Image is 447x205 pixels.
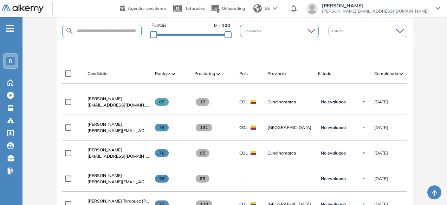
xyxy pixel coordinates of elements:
[239,124,248,131] span: COL
[65,27,74,35] img: SEARCH_ALT
[362,125,366,130] img: Ícono de flecha
[88,96,149,102] a: [PERSON_NAME]
[88,198,176,204] span: [PERSON_NAME] Tarapuez [PERSON_NAME]
[251,151,256,155] img: COL
[128,6,166,11] span: Agendar una demo
[322,3,429,8] span: [PERSON_NAME]
[155,175,169,183] span: 76
[88,198,149,204] a: [PERSON_NAME] Tarapuez [PERSON_NAME]
[214,22,230,29] span: 0 - 100
[265,5,270,12] span: ES
[194,70,215,77] span: Proctoring
[88,122,122,127] span: [PERSON_NAME]
[362,177,366,181] img: Ícono de flecha
[155,124,169,131] span: 79
[374,176,388,182] span: [DATE]
[400,73,403,75] img: [missing "en.ARROW_ALT" translation]
[88,147,122,152] span: [PERSON_NAME]
[374,70,398,77] span: Completado
[374,124,388,131] span: [DATE]
[1,5,44,13] img: Logo
[240,25,319,37] div: Incidencias
[267,176,312,182] span: -
[210,1,245,16] button: Onboarding
[251,100,256,104] img: COL
[267,124,312,131] span: [GEOGRAPHIC_DATA]
[196,149,209,157] span: 95
[155,98,169,106] span: 85
[251,125,256,130] img: COL
[362,151,366,155] img: Ícono de flecha
[216,73,220,75] img: [missing "en.ARROW_ALT" translation]
[239,70,248,77] span: País
[244,28,263,34] span: Incidencias
[321,176,346,182] span: No evaluado
[88,173,122,178] span: [PERSON_NAME]
[253,4,262,13] img: world
[120,4,166,12] a: Agendar una demo
[155,149,169,157] span: 78
[88,147,149,153] a: [PERSON_NAME]
[88,172,149,179] a: [PERSON_NAME]
[171,73,175,75] img: [missing "en.ARROW_ALT" translation]
[196,175,209,183] span: 83
[374,150,388,156] span: [DATE]
[318,70,331,77] span: Estado
[9,58,12,64] span: R
[273,7,277,10] img: arrow
[196,124,212,131] span: 131
[88,102,149,108] span: [EMAIL_ADDRESS][DOMAIN_NAME]
[185,6,205,11] span: Tutoriales
[329,25,407,37] div: Estado
[88,96,122,101] span: [PERSON_NAME]
[239,99,248,105] span: COL
[321,99,346,105] span: No evaluado
[321,125,346,130] span: No evaluado
[267,150,312,156] span: Cundinamarca
[88,70,108,77] span: Candidato
[362,100,366,104] img: Ícono de flecha
[267,99,312,105] span: Cundinamarca
[6,28,14,29] i: -
[222,6,245,11] span: Onboarding
[88,179,149,185] span: [PERSON_NAME][EMAIL_ADDRESS][DOMAIN_NAME]
[321,150,346,156] span: No evaluado
[151,22,167,29] span: Puntaje
[374,99,388,105] span: [DATE]
[239,176,241,182] span: -
[239,150,248,156] span: COL
[267,70,286,77] span: Provincia
[322,8,429,14] span: [PERSON_NAME][EMAIL_ADDRESS][DOMAIN_NAME]
[196,98,209,106] span: 17
[155,70,170,77] span: Puntaje
[88,128,149,134] span: [PERSON_NAME][EMAIL_ADDRESS][DOMAIN_NAME]
[88,153,149,159] span: [EMAIL_ADDRESS][DOMAIN_NAME]
[332,28,345,34] span: Estado
[88,121,149,128] a: [PERSON_NAME]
